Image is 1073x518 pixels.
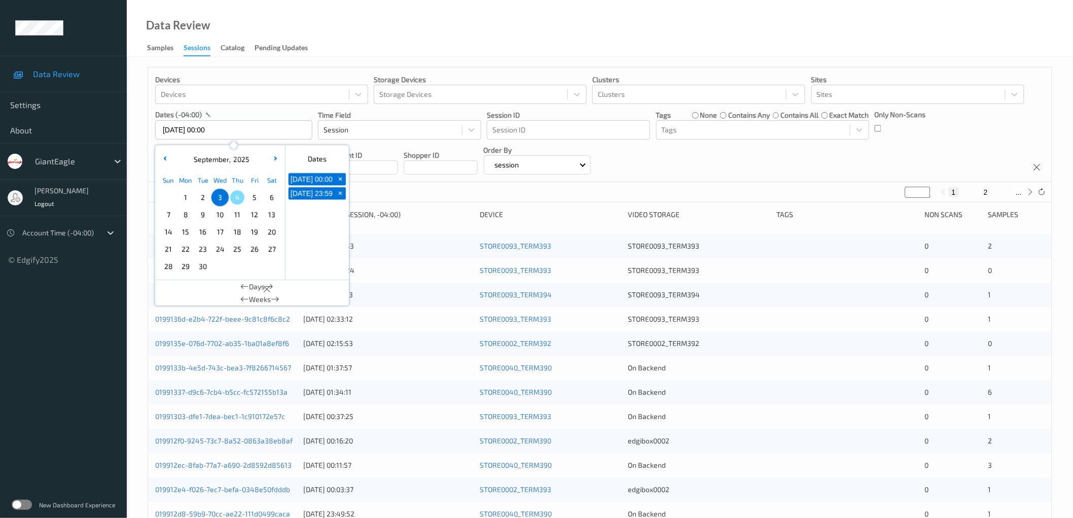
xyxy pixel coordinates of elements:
p: Order By [484,145,591,155]
div: Choose Wednesday September 24 of 2025 [211,240,229,258]
div: Data Review [146,20,210,30]
div: Choose Saturday September 06 of 2025 [263,189,280,206]
span: 0 [924,363,928,372]
a: Sessions [184,41,221,56]
span: 20 [265,225,279,239]
a: Catalog [221,41,255,55]
a: STORE0093_TERM394 [480,290,552,299]
span: + [335,174,346,185]
div: [DATE] 01:34:11 [303,387,473,397]
div: On Backend [628,460,769,470]
p: session [491,160,523,170]
div: [DATE] 00:11:57 [303,460,473,470]
span: 24 [213,242,227,256]
span: 10 [213,208,227,222]
span: 0 [924,290,928,299]
div: Non Scans [924,210,981,220]
div: Thu [229,171,246,189]
div: Choose Monday September 22 of 2025 [177,240,194,258]
span: 27 [265,242,279,256]
a: 01991337-d9c6-7cb4-b5cc-fc572155b13a [155,388,288,396]
div: Choose Wednesday September 03 of 2025 [211,189,229,206]
button: 2 [981,188,991,197]
div: Choose Wednesday September 17 of 2025 [211,223,229,240]
a: Pending Updates [255,41,318,55]
div: Choose Monday September 01 of 2025 [177,189,194,206]
label: exact match [830,110,869,120]
span: 26 [247,242,262,256]
div: Choose Wednesday September 10 of 2025 [211,206,229,223]
a: STORE0040_TERM390 [480,363,552,372]
a: 019912ec-8fab-77a7-a690-2d8592d85613 [155,461,292,469]
div: [DATE] 02:33:24 [303,265,473,275]
span: 2 [988,436,992,445]
div: [DATE] 02:33:53 [303,241,473,251]
span: 0 [924,339,928,348]
span: 1 [178,190,193,204]
span: 11 [230,208,244,222]
div: Choose Sunday August 31 of 2025 [160,189,177,206]
span: 2025 [230,155,249,163]
span: 23 [196,242,210,256]
button: ... [1013,188,1025,197]
span: 0 [988,266,992,274]
span: 16 [196,225,210,239]
div: Choose Friday October 03 of 2025 [246,258,263,275]
div: Video Storage [628,210,769,220]
a: STORE0002_TERM390 [480,436,551,445]
div: Choose Sunday September 21 of 2025 [160,240,177,258]
label: none [700,110,718,120]
span: 2 [988,241,992,250]
span: 14 [161,225,175,239]
p: Only Non-Scans [875,110,926,120]
div: Choose Thursday October 02 of 2025 [229,258,246,275]
div: Choose Saturday October 04 of 2025 [263,258,280,275]
div: STORE0093_TERM393 [628,314,769,324]
a: STORE0002_TERM393 [480,485,551,494]
span: 0 [924,509,928,518]
div: Pending Updates [255,43,308,55]
span: 0 [924,388,928,396]
div: Sun [160,171,177,189]
div: , [191,154,249,164]
div: Tue [194,171,211,189]
p: Time Field [318,110,481,120]
button: + [335,173,346,185]
span: + [335,188,346,199]
div: Choose Thursday September 11 of 2025 [229,206,246,223]
p: Sites [811,75,1024,85]
div: Choose Friday September 19 of 2025 [246,223,263,240]
div: Timestamp (Session, -04:00) [303,210,473,220]
div: Fri [246,171,263,189]
div: STORE0093_TERM394 [628,290,769,300]
span: 9 [196,208,210,222]
span: 5 [247,190,262,204]
span: 8 [178,208,193,222]
div: Choose Friday September 26 of 2025 [246,240,263,258]
a: 0199136d-e2b4-722f-beee-9c81c8f6c8c2 [155,315,290,323]
span: 18 [230,225,244,239]
p: Clusters [592,75,805,85]
div: Choose Saturday September 27 of 2025 [263,240,280,258]
a: STORE0040_TERM390 [480,509,552,518]
div: [DATE] 01:37:57 [303,363,473,373]
span: 0 [924,241,928,250]
div: Choose Monday September 08 of 2025 [177,206,194,223]
div: Wed [211,171,229,189]
span: 17 [213,225,227,239]
div: Tags [776,210,917,220]
div: Samples [147,43,173,55]
div: [DATE] 00:03:37 [303,485,473,495]
div: Choose Saturday September 13 of 2025 [263,206,280,223]
a: STORE0093_TERM393 [480,412,551,421]
div: Choose Sunday September 14 of 2025 [160,223,177,240]
span: 1 [988,412,991,421]
span: 0 [924,461,928,469]
span: 0 [988,339,992,348]
p: Session ID [487,110,650,120]
div: Choose Thursday September 18 of 2025 [229,223,246,240]
div: Choose Tuesday September 23 of 2025 [194,240,211,258]
span: 1 [988,315,991,323]
span: 15 [178,225,193,239]
div: Choose Monday September 29 of 2025 [177,258,194,275]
